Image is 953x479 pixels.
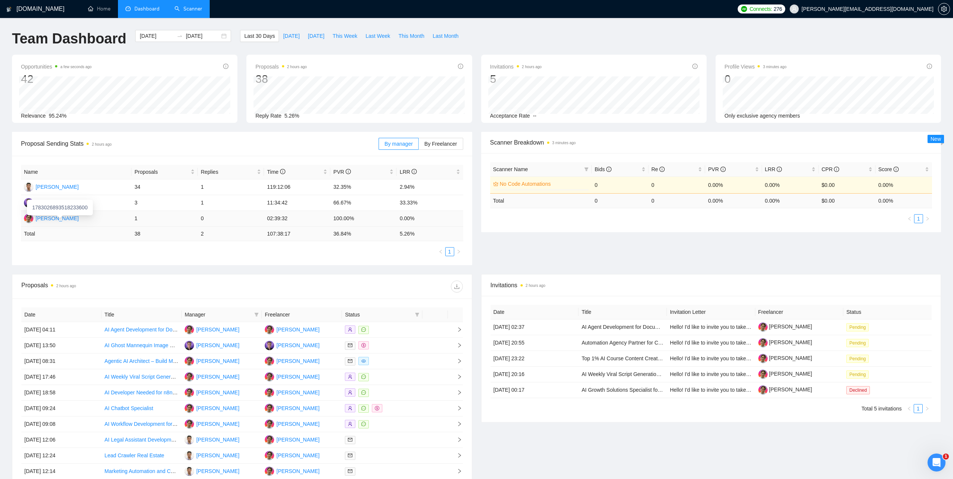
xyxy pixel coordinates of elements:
div: [PERSON_NAME] [276,357,319,365]
span: LRR [400,169,417,175]
td: 0.00 % [762,193,819,208]
span: Invitations [491,281,932,290]
td: 0 [649,193,705,208]
div: 38 [255,72,307,86]
th: Proposals [131,165,198,179]
td: 0.00% [875,176,932,193]
img: SC [265,372,274,382]
span: message [361,406,366,410]
span: info-circle [606,167,611,172]
button: Last 30 Days [240,30,279,42]
button: This Month [394,30,428,42]
td: 0.00% [705,176,762,193]
div: Proposals [21,281,242,292]
a: SC[PERSON_NAME] [185,421,239,427]
td: 0 [592,176,649,193]
th: Date [491,305,579,319]
img: c19GQtH6sUQzsLw2Q5pSJc8jsaF6G0RqzSCPSsMc_FQQfCScA6lQmsSNlRWXkyskTC [758,354,768,363]
span: message [361,422,366,426]
img: SC [265,467,274,476]
td: 11:34:42 [264,195,330,211]
a: SC[PERSON_NAME] [265,358,319,364]
button: right [923,214,932,223]
td: 33.33% [397,195,463,211]
a: Pending [846,340,872,346]
input: End date [186,32,220,40]
th: Invitation Letter [667,305,755,319]
span: info-circle [280,169,285,174]
time: 3 minutes ago [763,65,786,69]
a: Automation Agency Partner for Cost-Efficient Voice AI Integration [582,340,732,346]
img: SC [185,357,194,366]
span: Only exclusive agency members [725,113,800,119]
input: Start date [140,32,174,40]
div: [PERSON_NAME] [276,388,319,397]
span: Relevance [21,113,46,119]
span: info-circle [893,167,899,172]
span: dashboard [125,6,131,11]
img: SC [185,388,194,397]
a: [PERSON_NAME] [758,324,812,330]
div: [PERSON_NAME] [196,420,239,428]
a: NJ[PERSON_NAME] [24,199,79,205]
div: [PERSON_NAME] [276,404,319,412]
div: [PERSON_NAME] [196,467,239,475]
a: 1 [914,404,922,413]
a: AI Workflow Development for Invoice Management [104,421,222,427]
a: [PERSON_NAME] [758,339,812,345]
span: PVR [333,169,351,175]
img: upwork-logo.png [741,6,747,12]
td: $ 0.00 [819,193,875,208]
td: 32.35% [330,179,397,195]
a: [PERSON_NAME] [758,371,812,377]
li: Next Page [923,214,932,223]
span: Invitations [490,62,542,71]
span: info-circle [834,167,839,172]
td: $0.00 [819,176,875,193]
td: Total [21,227,131,241]
td: 0 [198,211,264,227]
li: 1 [914,404,923,413]
time: 2 hours ago [287,65,307,69]
a: AC[PERSON_NAME] [24,184,79,190]
span: PVR [708,166,726,172]
th: Replies [198,165,264,179]
span: Manager [185,310,251,319]
span: right [925,406,929,411]
span: info-circle [777,167,782,172]
a: AI Growth Solutions Specialist for Outreach [582,387,682,393]
td: 0.00 % [705,193,762,208]
a: Lead Crawler Real Estate [104,452,164,458]
a: AI Ghost Mannequin Image Creator ([PERSON_NAME] / Gen Models) [104,342,268,348]
span: setting [938,6,950,12]
a: SC[PERSON_NAME] [265,405,319,411]
img: SC [265,404,274,413]
button: [DATE] [304,30,328,42]
span: right [925,216,930,221]
span: crown [493,181,498,187]
time: a few seconds ago [60,65,91,69]
td: [DATE] 23:22 [491,351,579,367]
span: 1 [943,454,949,460]
div: [PERSON_NAME] [196,388,239,397]
time: 2 hours ago [56,284,76,288]
td: 36.84 % [330,227,397,241]
img: c19GQtH6sUQzsLw2Q5pSJc8jsaF6G0RqzSCPSsMc_FQQfCScA6lQmsSNlRWXkyskTC [758,385,768,395]
span: This Month [398,32,424,40]
a: searchScanner [174,6,202,12]
span: left [438,249,443,254]
span: [DATE] [283,32,300,40]
a: SC[PERSON_NAME] [265,373,319,379]
a: Pending [846,371,872,377]
img: c19GQtH6sUQzsLw2Q5pSJc8jsaF6G0RqzSCPSsMc_FQQfCScA6lQmsSNlRWXkyskTC [758,370,768,379]
a: 1 [446,248,454,256]
img: SC [265,435,274,445]
a: NJ[PERSON_NAME] [265,342,319,348]
button: This Week [328,30,361,42]
td: [DATE] 20:55 [491,335,579,351]
time: 3 minutes ago [552,141,576,145]
span: Re [652,166,665,172]
span: user-add [348,327,352,332]
a: AI Legal Assistant Development using RAG and Jurisprudence Database [104,437,274,443]
a: 1 [914,215,923,223]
